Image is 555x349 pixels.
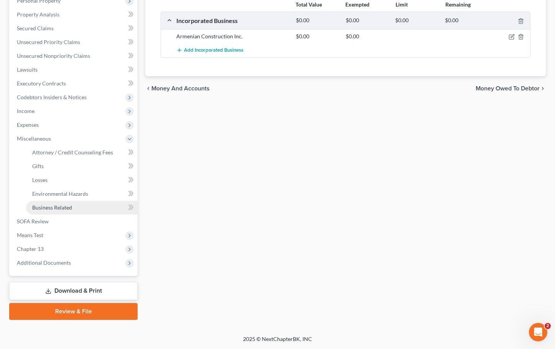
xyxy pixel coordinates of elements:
a: Executory Contracts [11,77,138,90]
div: $0.00 [292,33,342,40]
strong: Limit [396,1,408,8]
span: Money Owed to Debtor [476,85,540,92]
span: Losses [32,177,48,183]
div: $0.00 [441,17,491,24]
i: chevron_right [540,85,546,92]
a: Lawsuits [11,63,138,77]
a: Losses [26,173,138,187]
strong: Remaining [445,1,471,8]
div: Incorporated Business [172,16,292,25]
span: Unsecured Priority Claims [17,39,80,45]
div: $0.00 [342,17,392,24]
iframe: Intercom live chat [529,323,547,341]
span: Business Related [32,204,72,211]
a: Property Analysis [11,8,138,21]
a: Attorney / Credit Counseling Fees [26,146,138,159]
div: $0.00 [342,33,392,40]
span: Expenses [17,121,39,128]
a: Unsecured Priority Claims [11,35,138,49]
a: Business Related [26,201,138,215]
span: Money and Accounts [151,85,210,92]
span: Lawsuits [17,66,38,73]
button: chevron_left Money and Accounts [145,85,210,92]
span: Income [17,108,34,114]
strong: Exempted [345,1,369,8]
span: 2 [545,323,551,329]
a: SOFA Review [11,215,138,228]
div: $0.00 [292,17,342,24]
span: Add Incorporated Business [184,48,243,54]
span: Secured Claims [17,25,54,31]
div: $0.00 [391,17,441,24]
div: Armenian Construction Inc. [172,33,292,40]
span: Chapter 13 [17,246,44,252]
a: Environmental Hazards [26,187,138,201]
button: Add Incorporated Business [176,43,243,57]
a: Unsecured Nonpriority Claims [11,49,138,63]
span: Property Analysis [17,11,59,18]
span: Environmental Hazards [32,190,88,197]
span: Means Test [17,232,43,238]
span: Unsecured Nonpriority Claims [17,52,90,59]
strong: Total Value [296,1,322,8]
button: Money Owed to Debtor chevron_right [476,85,546,92]
a: Secured Claims [11,21,138,35]
span: SOFA Review [17,218,49,224]
span: Codebtors Insiders & Notices [17,94,87,100]
span: Gifts [32,163,44,169]
span: Attorney / Credit Counseling Fees [32,149,113,156]
span: Additional Documents [17,259,71,266]
a: Download & Print [9,282,138,300]
span: Miscellaneous [17,135,51,142]
div: 2025 © NextChapterBK, INC [59,335,496,349]
i: chevron_left [145,85,151,92]
a: Review & File [9,303,138,320]
span: Executory Contracts [17,80,66,87]
a: Gifts [26,159,138,173]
